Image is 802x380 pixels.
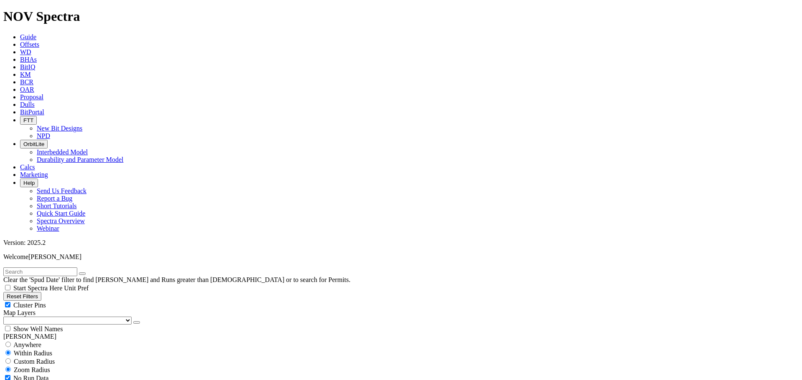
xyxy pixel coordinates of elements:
span: OrbitLite [23,141,44,147]
a: WD [20,48,31,55]
span: Unit Pref [64,284,89,292]
a: BitPortal [20,108,44,116]
a: Proposal [20,93,43,101]
h1: NOV Spectra [3,9,799,24]
span: Show Well Names [13,325,63,332]
button: Reset Filters [3,292,41,301]
a: Guide [20,33,36,40]
input: Start Spectra Here [5,285,10,290]
button: OrbitLite [20,140,48,148]
a: Calcs [20,164,35,171]
a: Spectra Overview [37,217,85,224]
a: Send Us Feedback [37,187,86,194]
span: Cluster Pins [13,302,46,309]
span: Anywhere [13,341,41,348]
a: Dulls [20,101,35,108]
p: Welcome [3,253,799,261]
a: Marketing [20,171,48,178]
span: Zoom Radius [14,366,50,373]
a: Quick Start Guide [37,210,85,217]
button: Help [20,179,38,187]
span: Clear the 'Spud Date' filter to find [PERSON_NAME] and Runs greater than [DEMOGRAPHIC_DATA] or to... [3,276,350,283]
a: BitIQ [20,63,35,70]
button: FTT [20,116,37,125]
a: Report a Bug [37,195,72,202]
span: Help [23,180,35,186]
a: BHAs [20,56,37,63]
a: Webinar [37,225,59,232]
a: NPD [37,132,50,139]
input: Search [3,267,77,276]
a: BCR [20,78,33,86]
span: [PERSON_NAME] [28,253,81,260]
a: New Bit Designs [37,125,82,132]
a: OAR [20,86,34,93]
a: Durability and Parameter Model [37,156,124,163]
span: Within Radius [14,350,52,357]
span: Custom Radius [14,358,55,365]
div: Version: 2025.2 [3,239,799,247]
div: [PERSON_NAME] [3,333,799,340]
span: Start Spectra Here [13,284,62,292]
a: Interbedded Model [37,148,88,156]
a: Offsets [20,41,39,48]
a: Short Tutorials [37,202,77,209]
a: KM [20,71,31,78]
span: Map Layers [3,309,36,316]
span: FTT [23,117,33,123]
